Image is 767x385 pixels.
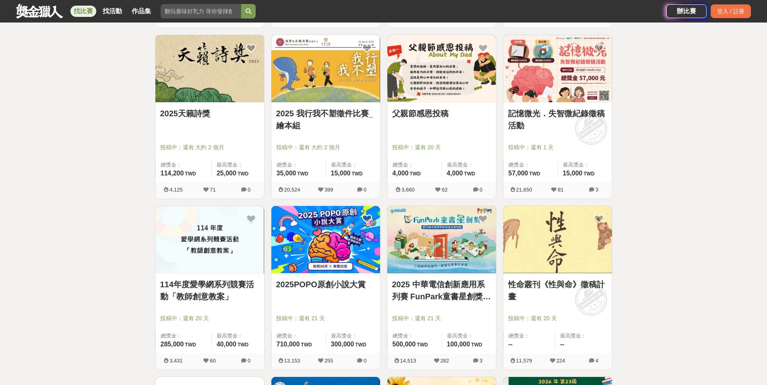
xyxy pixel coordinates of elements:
[410,171,421,177] span: TWD
[210,358,215,364] span: 60
[387,206,496,273] img: Cover Image
[331,341,354,348] span: 300,000
[325,187,333,193] span: 399
[392,143,491,152] span: 投稿中：還有 20 天
[508,278,607,303] a: 性命叢刊《性與命》徵稿計畫
[480,358,482,364] span: 3
[284,358,300,364] span: 13,153
[217,341,236,348] span: 40,000
[560,341,564,348] span: --
[155,35,264,103] a: Cover Image
[160,278,259,303] a: 114年度愛學網系列競賽活動「教師創意教案」
[301,342,312,348] span: TWD
[248,187,250,193] span: 0
[503,206,612,274] a: Cover Image
[464,171,475,177] span: TWD
[563,170,583,177] span: 15,000
[442,187,447,193] span: 62
[276,143,375,152] span: 投稿中：還有 大約 2 個月
[155,35,264,102] img: Cover Image
[440,358,449,364] span: 282
[355,342,366,348] span: TWD
[447,341,470,348] span: 100,000
[160,314,259,323] span: 投稿中：還有 20 天
[271,206,380,274] a: Cover Image
[509,170,528,177] span: 57,000
[387,206,496,274] a: Cover Image
[238,342,248,348] span: TWD
[277,161,321,169] span: 總獎金：
[503,35,612,102] img: Cover Image
[170,358,183,364] span: 3,431
[387,35,496,102] img: Cover Image
[563,161,607,169] span: 最高獎金：
[155,206,264,273] img: Cover Image
[516,187,532,193] span: 21,650
[503,206,612,273] img: Cover Image
[161,4,241,19] input: 翻玩臺味好乳力 等你發揮創意！
[393,170,409,177] span: 4,000
[284,187,300,193] span: 20,524
[556,358,565,364] span: 224
[217,161,259,169] span: 最高獎金：
[217,170,236,177] span: 25,000
[325,358,333,364] span: 255
[210,187,215,193] span: 71
[161,332,207,340] span: 總獎金：
[558,187,563,193] span: 81
[297,171,308,177] span: TWD
[276,314,375,323] span: 投稿中：還有 21 天
[503,35,612,103] a: Cover Image
[392,314,491,323] span: 投稿中：還有 21 天
[128,6,154,17] a: 作品集
[351,171,362,177] span: TWD
[161,161,207,169] span: 總獎金：
[271,35,380,102] img: Cover Image
[271,35,380,103] a: Cover Image
[509,161,553,169] span: 總獎金：
[471,342,482,348] span: TWD
[185,171,196,177] span: TWD
[508,143,607,152] span: 投稿中：還有 1 天
[271,206,380,273] img: Cover Image
[248,358,250,364] span: 0
[393,332,437,340] span: 總獎金：
[560,332,607,340] span: 最高獎金：
[529,171,540,177] span: TWD
[401,187,415,193] span: 3,660
[508,314,607,323] span: 投稿中：還有 20 天
[161,170,184,177] span: 114,200
[387,35,496,103] a: Cover Image
[509,341,513,348] span: --
[508,107,607,132] a: 記憶微光．失智微紀錄徵稿活動
[185,342,196,348] span: TWD
[595,187,598,193] span: 3
[217,332,259,340] span: 最高獎金：
[400,358,416,364] span: 14,513
[447,170,463,177] span: 4,000
[276,107,375,132] a: 2025 我行我不塑徵件比賽_繪本組
[666,4,707,18] a: 辦比賽
[393,161,437,169] span: 總獎金：
[447,332,491,340] span: 最高獎金：
[238,171,248,177] span: TWD
[277,170,296,177] span: 35,000
[277,341,300,348] span: 710,000
[447,161,491,169] span: 最高獎金：
[170,187,183,193] span: 4,125
[276,278,375,290] a: 2025POPO原創小說大賞
[583,171,594,177] span: TWD
[392,107,491,119] a: 父親節感恩投稿
[480,187,482,193] span: 0
[393,341,416,348] span: 500,000
[277,332,321,340] span: 總獎金：
[417,342,428,348] span: TWD
[331,161,375,169] span: 最高獎金：
[70,6,96,17] a: 找比賽
[99,6,125,17] a: 找活動
[509,332,550,340] span: 總獎金：
[516,358,532,364] span: 11,579
[160,107,259,119] a: 2025天籟詩獎
[364,187,366,193] span: 0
